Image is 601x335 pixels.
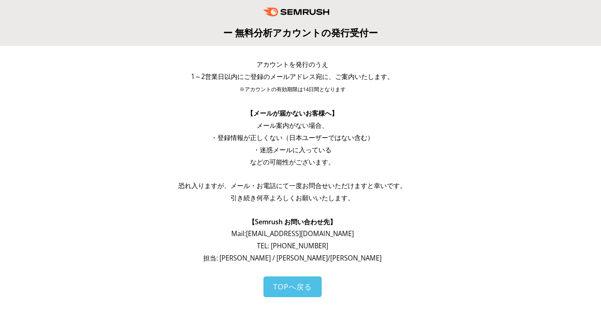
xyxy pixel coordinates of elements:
span: ・迷惑メールに入っている [253,145,331,154]
span: TOPへ戻る [273,282,312,291]
span: ※アカウントの有効期限は14日間となります [239,86,346,93]
span: ・登録情報が正しくない（日本ユーザーではない含む） [211,133,374,142]
span: アカウントを発行のうえ [257,60,328,69]
span: TEL: [PHONE_NUMBER] [257,241,328,250]
span: 【Semrush お問い合わせ先】 [248,217,336,226]
span: Mail: [EMAIL_ADDRESS][DOMAIN_NAME] [231,229,354,238]
span: ー 無料分析アカウントの発行受付ー [223,26,378,39]
span: メール案内がない場合、 [257,121,328,130]
span: 1～2営業日以内にご登録のメールアドレス宛に、ご案内いたします。 [191,72,394,81]
span: 恐れ入りますが、メール・お電話にて一度お問合せいただけますと幸いです。 [178,181,406,190]
span: 担当: [PERSON_NAME] / [PERSON_NAME]/[PERSON_NAME] [203,254,382,263]
span: などの可能性がございます。 [250,158,335,166]
span: 【メールが届かないお客様へ】 [247,109,338,118]
a: TOPへ戻る [263,276,322,297]
span: 引き続き何卒よろしくお願いいたします。 [230,193,354,202]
